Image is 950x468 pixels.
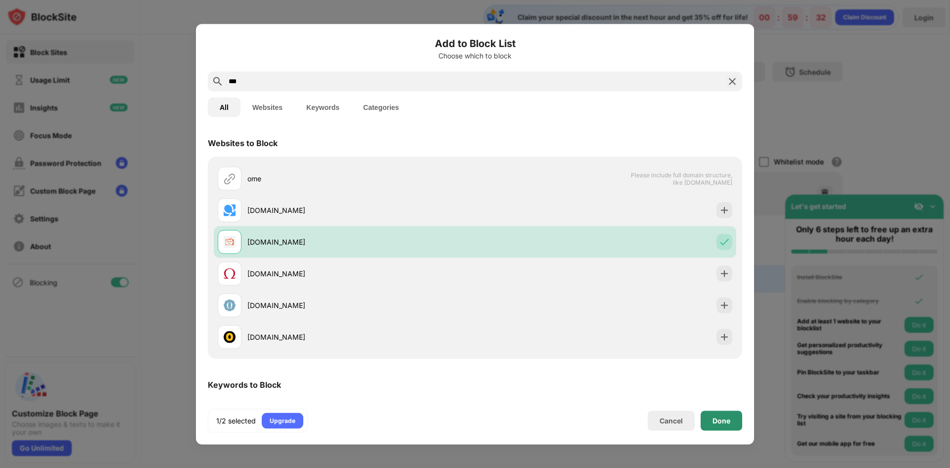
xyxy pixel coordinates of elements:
[224,267,236,279] img: favicons
[208,138,278,148] div: Websites to Block
[351,97,411,117] button: Categories
[224,204,236,216] img: favicons
[247,300,475,311] div: [DOMAIN_NAME]
[630,171,732,186] span: Please include full domain structure, like [DOMAIN_NAME]
[247,237,475,247] div: [DOMAIN_NAME]
[270,416,295,425] div: Upgrade
[247,268,475,279] div: [DOMAIN_NAME]
[216,416,256,425] div: 1/2 selected
[726,75,738,87] img: search-close
[712,416,730,424] div: Done
[224,299,236,311] img: favicons
[247,173,475,184] div: ome
[224,236,236,248] img: favicons
[660,416,683,425] div: Cancel
[247,205,475,215] div: [DOMAIN_NAME]
[212,75,224,87] img: search.svg
[208,52,742,59] div: Choose which to block
[208,36,742,51] h6: Add to Block List
[208,97,240,117] button: All
[224,172,236,184] img: url.svg
[240,97,294,117] button: Websites
[224,331,236,343] img: favicons
[247,332,475,342] div: [DOMAIN_NAME]
[208,379,281,389] div: Keywords to Block
[294,97,351,117] button: Keywords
